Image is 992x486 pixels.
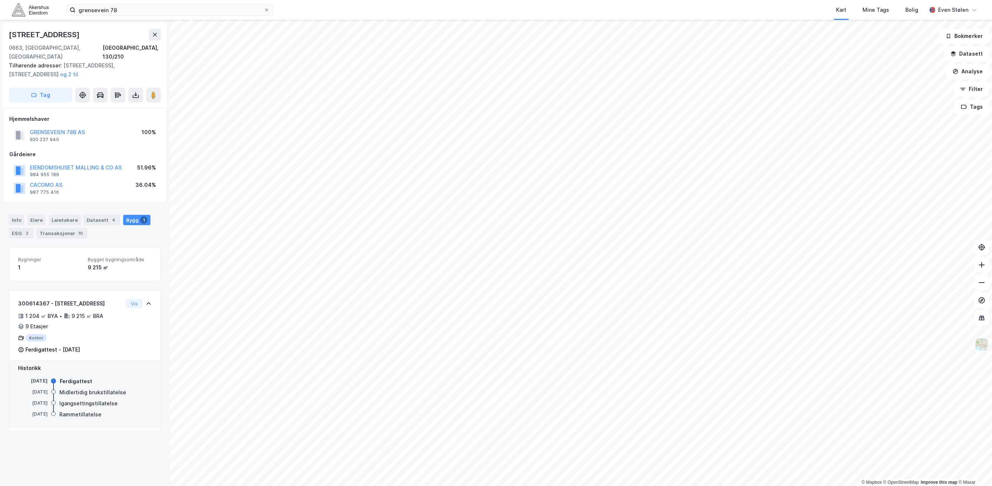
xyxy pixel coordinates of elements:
[9,61,155,79] div: [STREET_ADDRESS], [STREET_ADDRESS]
[955,99,989,114] button: Tags
[37,228,87,238] div: Transaksjoner
[18,256,82,263] span: Bygninger
[84,215,120,225] div: Datasett
[72,312,103,321] div: 9 215 ㎡ BRA
[9,43,103,61] div: 0663, [GEOGRAPHIC_DATA], [GEOGRAPHIC_DATA]
[18,378,48,384] div: [DATE]
[49,215,81,225] div: Leietakere
[18,389,48,395] div: [DATE]
[944,46,989,61] button: Datasett
[77,230,84,237] div: 10
[142,128,156,137] div: 100%
[946,64,989,79] button: Analyse
[59,313,62,319] div: •
[955,451,992,486] iframe: Chat Widget
[9,88,72,102] button: Tag
[123,215,150,225] div: Bygg
[25,312,58,321] div: 1 204 ㎡ BYA
[9,150,160,159] div: Gårdeiere
[137,163,156,172] div: 51.96%
[59,388,126,397] div: Midlertidig brukstillatelse
[59,399,118,408] div: Igangsettingstillatelse
[30,137,59,143] div: 920 237 940
[975,338,989,352] img: Z
[30,172,59,178] div: 984 955 189
[140,216,148,224] div: 1
[863,6,889,14] div: Mine Tags
[27,215,46,225] div: Eiere
[126,299,143,308] button: Vis
[103,43,161,61] div: [GEOGRAPHIC_DATA], 130/210
[25,322,48,331] div: 9 Etasjer
[955,451,992,486] div: Kontrollprogram for chat
[18,263,82,272] div: 1
[905,6,918,14] div: Bolig
[76,4,264,15] input: Søk på adresse, matrikkel, gårdeiere, leietakere eller personer
[9,215,24,225] div: Info
[9,29,81,41] div: [STREET_ADDRESS]
[939,29,989,43] button: Bokmerker
[23,230,31,237] div: 2
[18,411,48,417] div: [DATE]
[938,6,968,14] div: Even Stølen
[135,181,156,189] div: 36.04%
[30,189,59,195] div: 987 775 416
[861,480,882,485] a: Mapbox
[59,410,101,419] div: Rammetillatelse
[836,6,846,14] div: Kart
[954,82,989,97] button: Filter
[9,228,34,238] div: ESG
[60,377,92,386] div: Ferdigattest
[9,62,63,69] span: Tilhørende adresser:
[88,263,152,272] div: 9 215 ㎡
[883,480,919,485] a: OpenStreetMap
[9,115,160,123] div: Hjemmelshaver
[25,345,80,354] div: Ferdigattest - [DATE]
[18,364,152,373] div: Historikk
[921,480,957,485] a: Improve this map
[110,216,117,224] div: 4
[88,256,152,263] span: Bygget bygningsområde
[18,400,48,406] div: [DATE]
[12,3,49,16] img: akershus-eiendom-logo.9091f326c980b4bce74ccdd9f866810c.svg
[18,299,123,308] div: 300614367 - [STREET_ADDRESS]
